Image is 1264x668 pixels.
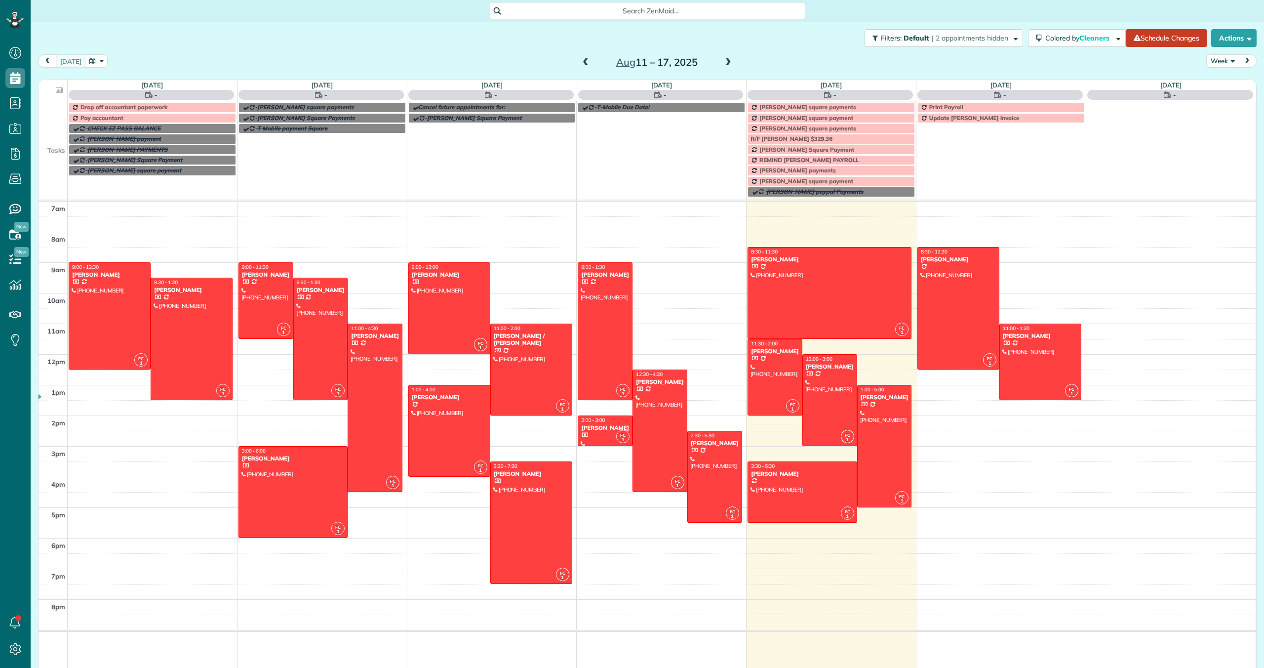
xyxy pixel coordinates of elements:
span: 12pm [47,358,65,366]
span: FC [478,340,483,346]
small: 1 [896,328,908,337]
span: 8am [51,235,65,243]
span: New [14,222,29,232]
div: [PERSON_NAME] [1002,333,1078,339]
a: [DATE] [651,81,672,89]
small: 1 [617,389,629,399]
span: - [324,90,327,100]
div: [PERSON_NAME] [860,394,909,401]
span: FC [730,509,735,514]
span: FC [845,432,850,438]
a: [DATE] [1160,81,1182,89]
a: [DATE] [312,81,333,89]
span: CHECK EZ PASS BALANCE [87,125,160,132]
span: FC [560,570,565,576]
span: - [494,90,497,100]
div: [PERSON_NAME] [296,287,345,293]
span: [PERSON_NAME] square payment [87,167,181,174]
a: [DATE] [481,81,503,89]
span: 3:30 - 5:30 [751,463,775,469]
span: - [1173,90,1176,100]
span: | 2 appointments hidden [932,34,1008,42]
span: 9:00 - 12:00 [412,264,438,270]
span: - [664,90,667,100]
span: FC [790,402,795,407]
span: FC [845,509,850,514]
span: FC [335,524,341,530]
div: [PERSON_NAME] / [PERSON_NAME] [493,333,569,347]
div: [PERSON_NAME] [154,287,230,293]
span: [PERSON_NAME] payment [87,135,161,142]
span: FC [390,478,395,484]
div: [PERSON_NAME] [581,271,630,278]
div: [PERSON_NAME] [690,440,739,447]
span: [PERSON_NAME] paypal Payments [766,188,863,195]
span: 9:00 - 12:30 [72,264,99,270]
span: FC [220,386,226,392]
span: T-Mobile Due Date! [596,103,649,111]
span: 9am [51,266,65,274]
div: [PERSON_NAME] [493,470,569,477]
span: Filters: [881,34,902,42]
small: 1 [841,512,854,521]
a: Schedule Changes [1126,29,1207,47]
button: [DATE] [56,54,86,68]
span: [PERSON_NAME] Square Payment [427,114,522,122]
div: [PERSON_NAME] [411,394,487,401]
span: [PERSON_NAME] PAYMENTS [87,146,168,153]
span: 8:30 - 11:30 [751,249,778,255]
small: 1 [556,405,569,414]
span: [PERSON_NAME] square payments [759,103,856,111]
span: - [833,90,836,100]
span: 2:00 - 3:00 [581,417,605,423]
span: FC [987,356,992,361]
span: 9:30 - 1:30 [297,279,320,286]
small: 1 [671,481,684,491]
span: 7pm [51,572,65,580]
small: 1 [332,389,344,399]
span: FC [138,356,144,361]
span: Drop off accountant paperwork [80,103,168,111]
span: [PERSON_NAME] Square Payment [87,156,182,164]
a: [DATE] [142,81,163,89]
span: FC [1069,386,1074,392]
div: [PERSON_NAME] [750,256,908,263]
span: Colored by [1045,34,1113,42]
span: Aug [616,56,635,68]
div: [PERSON_NAME] [805,363,854,370]
a: [DATE] [990,81,1012,89]
span: 11:30 - 2:00 [751,340,778,347]
span: 9:00 - 11:30 [242,264,269,270]
span: 11:00 - 1:30 [1003,325,1029,332]
small: 1 [726,512,739,521]
span: 9:30 - 1:30 [154,279,178,286]
span: FC [620,386,626,392]
span: FC [899,325,905,331]
span: FC [478,463,483,468]
span: Pay accountant [80,114,123,122]
span: Default [904,34,930,42]
a: [DATE] [821,81,842,89]
small: 1 [787,405,799,414]
small: 1 [332,527,344,537]
span: 11:00 - 4:30 [351,325,378,332]
span: Update [PERSON_NAME] invoice [929,114,1019,122]
div: [PERSON_NAME] [750,348,799,355]
span: Cleaners [1079,34,1111,42]
small: 1 [277,328,290,337]
button: Colored byCleaners [1028,29,1126,47]
span: T Mobile payment Square [257,125,327,132]
small: 1 [984,359,996,368]
a: Filters: Default | 2 appointments hidden [860,29,1023,47]
span: Cancel future appointments for: [418,103,505,111]
small: 1 [474,343,487,353]
span: 5pm [51,511,65,519]
small: 1 [474,466,487,475]
span: [PERSON_NAME] square payment [759,114,853,122]
small: 1 [217,389,229,399]
button: Actions [1211,29,1257,47]
span: 3:30 - 7:30 [494,463,517,469]
span: 12:30 - 4:30 [636,371,663,377]
small: 1 [556,573,569,583]
span: 6pm [51,542,65,549]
